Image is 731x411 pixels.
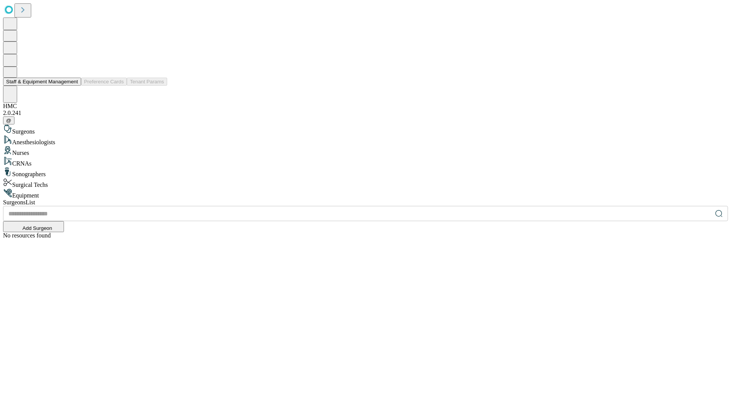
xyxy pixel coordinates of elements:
[127,78,167,86] button: Tenant Params
[81,78,127,86] button: Preference Cards
[22,225,52,231] span: Add Surgeon
[3,146,728,156] div: Nurses
[3,135,728,146] div: Anesthesiologists
[3,116,14,124] button: @
[3,178,728,188] div: Surgical Techs
[3,156,728,167] div: CRNAs
[3,199,728,206] div: Surgeons List
[3,221,64,232] button: Add Surgeon
[3,232,728,239] div: No resources found
[6,118,11,123] span: @
[3,110,728,116] div: 2.0.241
[3,167,728,178] div: Sonographers
[3,188,728,199] div: Equipment
[3,124,728,135] div: Surgeons
[3,78,81,86] button: Staff & Equipment Management
[3,103,728,110] div: HMC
